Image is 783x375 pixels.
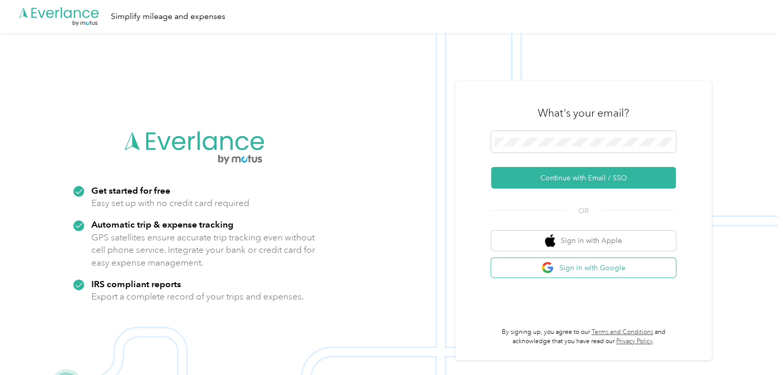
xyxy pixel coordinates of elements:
[91,219,233,230] strong: Automatic trip & expense tracking
[91,197,249,210] p: Easy set up with no credit card required
[91,278,181,289] strong: IRS compliant reports
[565,205,601,216] span: OR
[491,258,676,278] button: google logoSign in with Google
[91,185,170,196] strong: Get started for free
[91,231,316,269] p: GPS satellites ensure accurate trip tracking even without cell phone service. Integrate your bank...
[491,167,676,189] button: Continue with Email / SSO
[616,338,653,345] a: Privacy Policy
[491,328,676,346] p: By signing up, you agree to our and acknowledge that you have read our .
[91,290,304,303] p: Export a complete record of your trips and expenses.
[491,231,676,251] button: apple logoSign in with Apple
[592,328,653,336] a: Terms and Conditions
[538,106,629,120] h3: What's your email?
[541,261,554,274] img: google logo
[545,234,555,247] img: apple logo
[111,10,225,23] div: Simplify mileage and expenses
